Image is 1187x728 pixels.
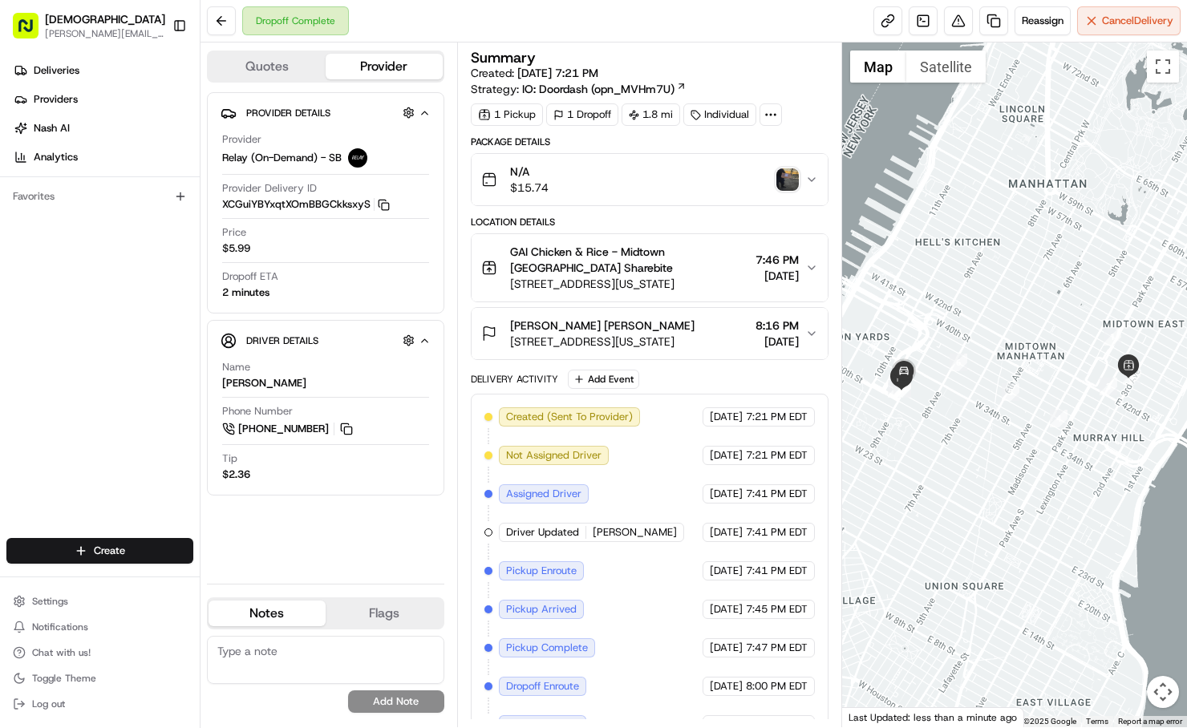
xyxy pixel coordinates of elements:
div: Strategy: [471,81,687,97]
button: Start new chat [273,158,292,177]
img: Google [846,706,899,727]
span: Created (Sent To Provider) [506,410,633,424]
button: [DEMOGRAPHIC_DATA][PERSON_NAME][EMAIL_ADDRESS][DOMAIN_NAME] [6,6,166,45]
a: 💻API Documentation [129,226,264,255]
span: [DATE] [710,525,743,540]
div: Package Details [471,135,828,148]
span: Cancel Delivery [1102,14,1173,28]
span: Toggle Theme [32,672,96,685]
input: Clear [42,103,265,120]
span: Pickup Enroute [506,564,577,578]
span: Name [222,360,250,374]
span: Reassign [1022,14,1063,28]
h3: Summary [471,51,536,65]
span: [PERSON_NAME] [593,525,677,540]
a: [PHONE_NUMBER] [222,420,355,438]
span: [DATE] [710,602,743,617]
button: N/A$15.74photo_proof_of_delivery image [472,154,828,205]
a: IO: Doordash (opn_MVHm7U) [522,81,687,97]
span: 7:21 PM EDT [746,448,808,463]
span: $5.99 [222,241,250,256]
button: Provider Details [221,99,431,126]
span: Knowledge Base [32,233,123,249]
span: 7:41 PM EDT [746,564,808,578]
span: Not Assigned Driver [506,448,602,463]
div: 1 Pickup [471,103,543,126]
a: Providers [6,87,200,112]
span: [PERSON_NAME] [PERSON_NAME] [510,317,695,334]
a: Terms [1086,717,1108,726]
button: Map camera controls [1147,676,1179,708]
div: Individual [683,103,756,126]
span: Notifications [32,621,88,633]
div: Favorites [6,184,193,209]
span: [DATE] [756,334,799,350]
button: CancelDelivery [1077,6,1181,35]
img: Nash [16,16,48,48]
div: Location Details [471,216,828,229]
span: Settings [32,595,68,608]
button: GAI Chicken & Rice - Midtown [GEOGRAPHIC_DATA] Sharebite[STREET_ADDRESS][US_STATE]7:46 PM[DATE] [472,234,828,301]
span: 7:41 PM EDT [746,487,808,501]
a: Deliveries [6,58,200,83]
span: Deliveries [34,63,79,78]
span: API Documentation [152,233,257,249]
button: Show satellite imagery [906,51,986,83]
img: photo_proof_of_delivery image [776,168,799,191]
div: 1.8 mi [622,103,680,126]
button: Notes [209,601,326,626]
span: [STREET_ADDRESS][US_STATE] [510,276,749,292]
button: [PERSON_NAME] [PERSON_NAME][STREET_ADDRESS][US_STATE]8:16 PM[DATE] [472,308,828,359]
button: Quotes [209,54,326,79]
div: 3 [1100,378,1117,395]
span: 7:46 PM [756,252,799,268]
span: Driver Updated [506,525,579,540]
div: 5 [1002,383,1019,401]
span: Assigned Driver [506,487,581,501]
span: Driver Details [246,334,318,347]
button: [DEMOGRAPHIC_DATA] [45,11,165,27]
span: Relay (On-Demand) - SB [222,151,342,165]
span: [DATE] [710,410,743,424]
a: Report a map error [1118,717,1182,726]
div: Delivery Activity [471,373,558,386]
button: Show street map [850,51,906,83]
img: relay_logo_black.png [348,148,367,168]
div: 📗 [16,234,29,247]
span: Map data ©2025 Google [989,717,1076,726]
div: Start new chat [55,153,263,169]
span: Chat with us! [32,646,91,659]
button: [PERSON_NAME][EMAIL_ADDRESS][DOMAIN_NAME] [45,27,165,40]
span: IO: Doordash (opn_MVHm7U) [522,81,675,97]
div: [PERSON_NAME] [222,376,306,390]
span: Provider Delivery ID [222,181,317,196]
a: Powered byPylon [113,271,194,284]
span: Tip [222,451,237,466]
span: Pylon [160,272,194,284]
span: [DATE] [710,641,743,655]
span: 8:16 PM [756,317,799,334]
span: Phone Number [222,404,293,419]
span: Price [222,225,246,240]
a: 📗Knowledge Base [10,226,129,255]
button: Log out [6,693,193,715]
button: XCGuiYBYxqtXOmBBGCkksxyS [222,197,390,212]
span: [STREET_ADDRESS][US_STATE] [510,334,695,350]
span: [DATE] 7:21 PM [517,66,598,80]
span: Nash AI [34,121,70,135]
button: Reassign [1015,6,1071,35]
span: [DATE] [710,564,743,578]
span: [DATE] [756,268,799,284]
span: Provider [222,132,261,147]
img: 1736555255976-a54dd68f-1ca7-489b-9aae-adbdc363a1c4 [16,153,45,182]
button: Flags [326,601,443,626]
span: [DATE] [710,448,743,463]
button: Settings [6,590,193,613]
span: Created: [471,65,598,81]
div: 2 minutes [222,285,269,300]
button: Create [6,538,193,564]
span: Dropoff ETA [222,269,278,284]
